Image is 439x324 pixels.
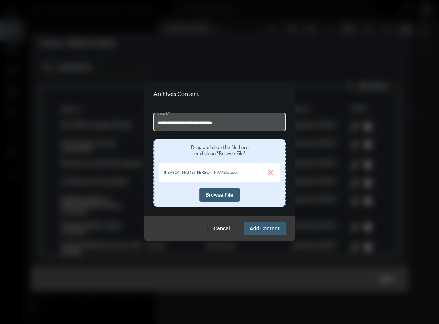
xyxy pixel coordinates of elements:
[206,192,233,198] span: Browse File
[266,168,275,177] span: clear
[248,165,263,180] button: Upload File
[263,165,278,180] button: Cancel File
[159,144,280,156] div: Drag and drop the file here or click on "Browse File"
[244,222,286,235] button: Add Content
[159,170,248,174] div: [PERSON_NAME] [PERSON_NAME] statement 2025-10.pdf
[207,222,236,235] button: Cancel
[250,225,280,231] span: Add Content
[251,168,260,177] mat-icon: file_upload
[213,225,230,231] span: Cancel
[199,188,240,202] button: Browse File
[153,90,199,97] h2: Archives Content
